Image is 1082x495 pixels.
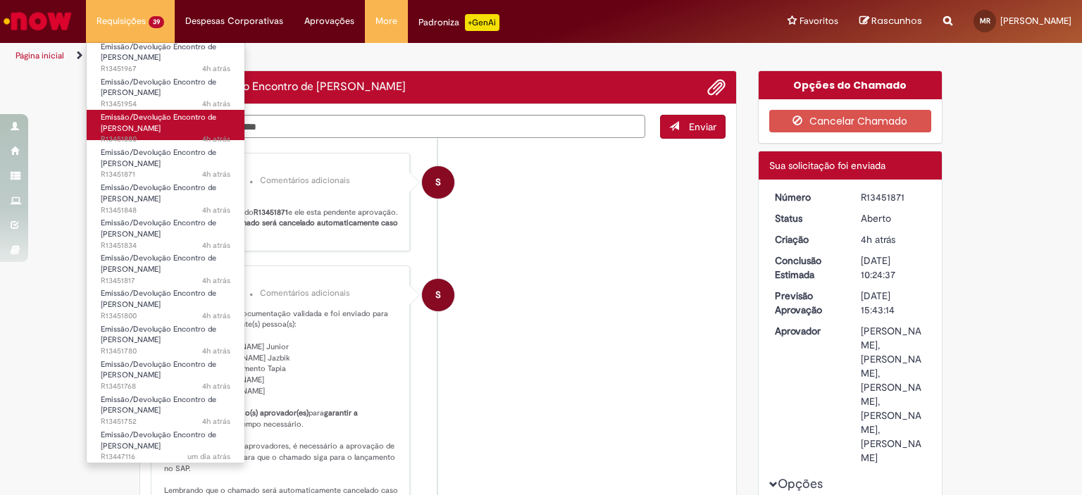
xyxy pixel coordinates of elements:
dt: Previsão Aprovação [764,289,851,317]
a: Aberto R13451834 : Emissão/Devolução Encontro de Contas Fornecedor [87,215,244,246]
time: 27/08/2025 11:17:33 [202,275,230,286]
span: Enviar [689,120,716,133]
span: Emissão/Devolução Encontro de [PERSON_NAME] [101,218,216,239]
time: 27/08/2025 11:19:28 [202,240,230,251]
time: 27/08/2025 11:24:35 [202,169,230,180]
span: R13451834 [101,240,230,251]
span: 4h atrás [202,99,230,109]
p: Olá! Recebemos seu chamado e ele esta pendente aprovação. [164,196,399,240]
div: Padroniza [418,14,499,31]
ul: Trilhas de página [11,43,711,69]
span: R13451817 [101,275,230,287]
span: S [435,165,441,199]
span: um dia atrás [187,451,230,462]
span: Emissão/Devolução Encontro de [PERSON_NAME] [101,42,216,63]
a: Página inicial [15,50,64,61]
dt: Criação [764,232,851,246]
b: R13451871 [254,207,288,218]
span: R13451871 [101,169,230,180]
span: Emissão/Devolução Encontro de [PERSON_NAME] [101,77,216,99]
a: Aberto R13451880 : Emissão/Devolução Encontro de Contas Fornecedor [87,110,244,140]
div: System [422,279,454,311]
img: ServiceNow [1,7,74,35]
div: [PERSON_NAME], [PERSON_NAME], [PERSON_NAME], [PERSON_NAME], [PERSON_NAME] [861,324,926,465]
a: Aberto R13451768 : Emissão/Devolução Encontro de Contas Fornecedor [87,357,244,387]
span: R13451967 [101,63,230,75]
time: 27/08/2025 11:21:42 [202,205,230,215]
span: R13451780 [101,346,230,357]
a: Aberto R13451780 : Emissão/Devolução Encontro de Contas Fornecedor [87,322,244,352]
dt: Número [764,190,851,204]
span: R13451752 [101,416,230,427]
span: 4h atrás [202,169,230,180]
span: 4h atrás [202,240,230,251]
span: MR [980,16,990,25]
time: 27/08/2025 11:24:33 [861,233,895,246]
dt: Conclusão Estimada [764,253,851,282]
time: 27/08/2025 11:08:13 [202,416,230,427]
span: R13451768 [101,381,230,392]
a: Aberto R13451817 : Emissão/Devolução Encontro de Contas Fornecedor [87,251,244,281]
div: Opções do Chamado [759,71,943,99]
time: 27/08/2025 11:38:58 [202,63,230,74]
span: Emissão/Devolução Encontro de [PERSON_NAME] [101,430,216,451]
span: Rascunhos [871,14,922,27]
time: 27/08/2025 11:27:00 [202,134,230,144]
span: Sua solicitação foi enviada [769,159,885,172]
span: 4h atrás [202,381,230,391]
span: R13447116 [101,451,230,463]
time: 27/08/2025 11:14:51 [202,311,230,321]
a: Aberto R13451871 : Emissão/Devolução Encontro de Contas Fornecedor [87,145,244,175]
span: Emissão/Devolução Encontro de [PERSON_NAME] [101,288,216,310]
time: 27/08/2025 11:36:49 [202,99,230,109]
time: 27/08/2025 11:10:27 [202,381,230,391]
span: Favoritos [800,14,838,28]
textarea: Digite sua mensagem aqui... [151,115,645,139]
a: Rascunhos [859,15,922,28]
div: Sistema [164,277,399,285]
span: Despesas Corporativas [185,14,283,28]
span: R13451880 [101,134,230,145]
span: 39 [149,16,164,28]
span: 4h atrás [202,205,230,215]
a: Aberto R13451954 : Emissão/Devolução Encontro de Contas Fornecedor [87,75,244,105]
span: 4h atrás [202,275,230,286]
span: Emissão/Devolução Encontro de [PERSON_NAME] [101,359,216,381]
span: Emissão/Devolução Encontro de [PERSON_NAME] [101,324,216,346]
span: 4h atrás [202,63,230,74]
b: Lembrando que o chamado será cancelado automaticamente caso não seja aprovado. [164,218,400,239]
div: [DATE] 10:24:37 [861,253,926,282]
span: 4h atrás [202,134,230,144]
span: Emissão/Devolução Encontro de [PERSON_NAME] [101,253,216,275]
p: +GenAi [465,14,499,31]
span: Requisições [97,14,146,28]
span: S [435,278,441,312]
span: R13451848 [101,205,230,216]
a: Aberto R13451848 : Emissão/Devolução Encontro de Contas Fornecedor [87,180,244,211]
span: Emissão/Devolução Encontro de [PERSON_NAME] [101,112,216,134]
a: Aberto R13451967 : Emissão/Devolução Encontro de Contas Fornecedor [87,39,244,70]
span: More [375,14,397,28]
span: Emissão/Devolução Encontro de [PERSON_NAME] [101,147,216,169]
div: Sistema [164,164,399,173]
a: Aberto R13451800 : Emissão/Devolução Encontro de Contas Fornecedor [87,286,244,316]
ul: Requisições [86,42,245,463]
span: 4h atrás [861,233,895,246]
div: System [422,166,454,199]
span: 4h atrás [202,311,230,321]
a: Aberto R13451752 : Emissão/Devolução Encontro de Contas Fornecedor [87,392,244,422]
time: 26/08/2025 09:48:02 [187,451,230,462]
span: 4h atrás [202,416,230,427]
h2: Emissão/Devolução Encontro de Contas Fornecedor Histórico de tíquete [151,81,406,94]
span: R13451954 [101,99,230,110]
div: R13451871 [861,190,926,204]
button: Enviar [660,115,726,139]
span: Aprovações [304,14,354,28]
span: Emissão/Devolução Encontro de [PERSON_NAME] [101,182,216,204]
span: 4h atrás [202,346,230,356]
dt: Aprovador [764,324,851,338]
span: [PERSON_NAME] [1000,15,1071,27]
small: Comentários adicionais [260,175,350,187]
div: Aberto [861,211,926,225]
button: Adicionar anexos [707,78,726,96]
